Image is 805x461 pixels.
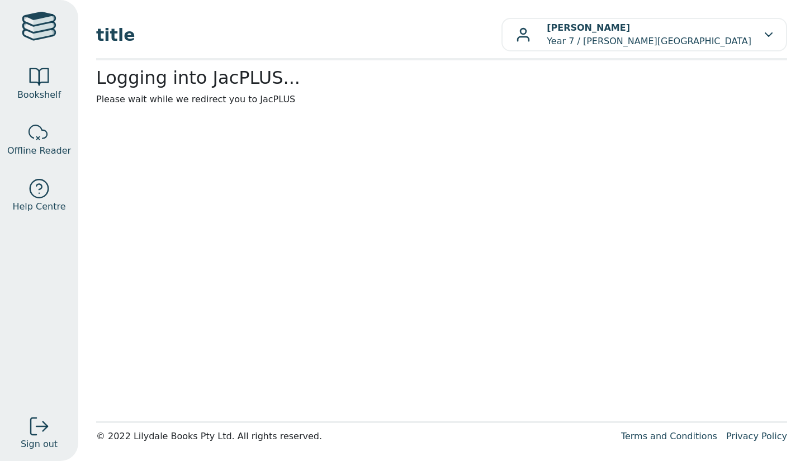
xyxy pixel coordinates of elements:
a: Privacy Policy [726,431,787,441]
span: Bookshelf [17,88,61,102]
b: [PERSON_NAME] [547,22,630,33]
h2: Logging into JacPLUS... [96,67,787,88]
p: Year 7 / [PERSON_NAME][GEOGRAPHIC_DATA] [547,21,751,48]
span: Sign out [21,438,58,451]
span: title [96,22,501,47]
p: Please wait while we redirect you to JacPLUS [96,93,787,106]
span: Help Centre [12,200,65,213]
button: [PERSON_NAME]Year 7 / [PERSON_NAME][GEOGRAPHIC_DATA] [501,18,787,51]
span: Offline Reader [7,144,71,158]
div: © 2022 Lilydale Books Pty Ltd. All rights reserved. [96,430,612,443]
a: Terms and Conditions [621,431,717,441]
